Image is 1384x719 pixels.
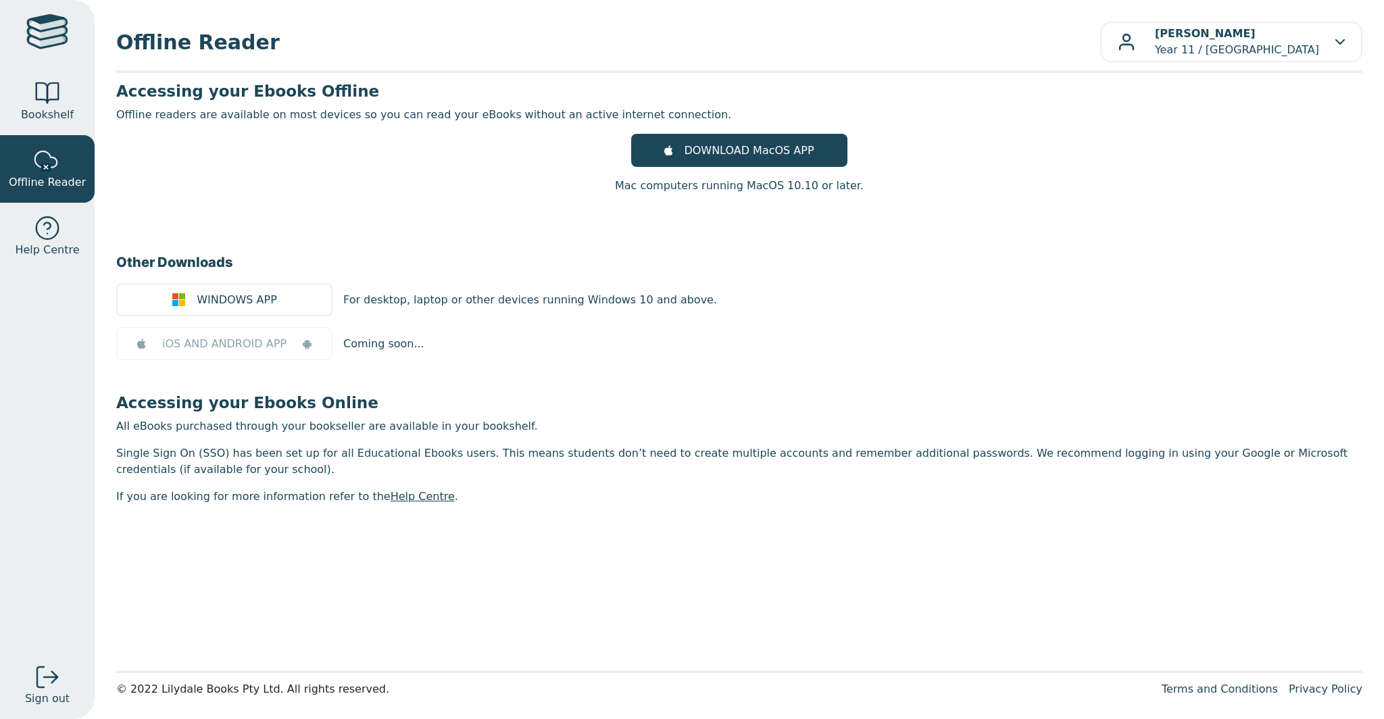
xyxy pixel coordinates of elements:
p: For desktop, laptop or other devices running Windows 10 and above. [343,292,717,308]
h3: Accessing your Ebooks Online [116,393,1362,413]
button: [PERSON_NAME]Year 11 / [GEOGRAPHIC_DATA] [1100,22,1362,62]
p: Mac computers running MacOS 10.10 or later. [615,178,864,194]
a: Privacy Policy [1289,683,1362,695]
p: Coming soon... [343,336,424,352]
p: If you are looking for more information refer to the . [116,489,1362,505]
p: All eBooks purchased through your bookseller are available in your bookshelf. [116,418,1362,435]
a: DOWNLOAD MacOS APP [631,134,847,167]
h3: Accessing your Ebooks Offline [116,81,1362,101]
h3: Other Downloads [116,252,1362,272]
span: WINDOWS APP [197,292,277,308]
p: Offline readers are available on most devices so you can read your eBooks without an active inter... [116,107,1362,123]
span: Offline Reader [9,174,86,191]
span: iOS AND ANDROID APP [162,336,287,352]
span: Bookshelf [21,107,74,123]
div: © 2022 Lilydale Books Pty Ltd. All rights reserved. [116,681,1151,697]
span: DOWNLOAD MacOS APP [684,143,814,159]
span: Sign out [25,691,70,707]
a: Help Centre [391,490,455,503]
span: Help Centre [15,242,79,258]
a: Terms and Conditions [1162,683,1278,695]
span: Offline Reader [116,27,1100,57]
a: WINDOWS APP [116,283,332,316]
p: Single Sign On (SSO) has been set up for all Educational Ebooks users. This means students don’t ... [116,445,1362,478]
p: Year 11 / [GEOGRAPHIC_DATA] [1155,26,1319,58]
b: [PERSON_NAME] [1155,27,1256,40]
